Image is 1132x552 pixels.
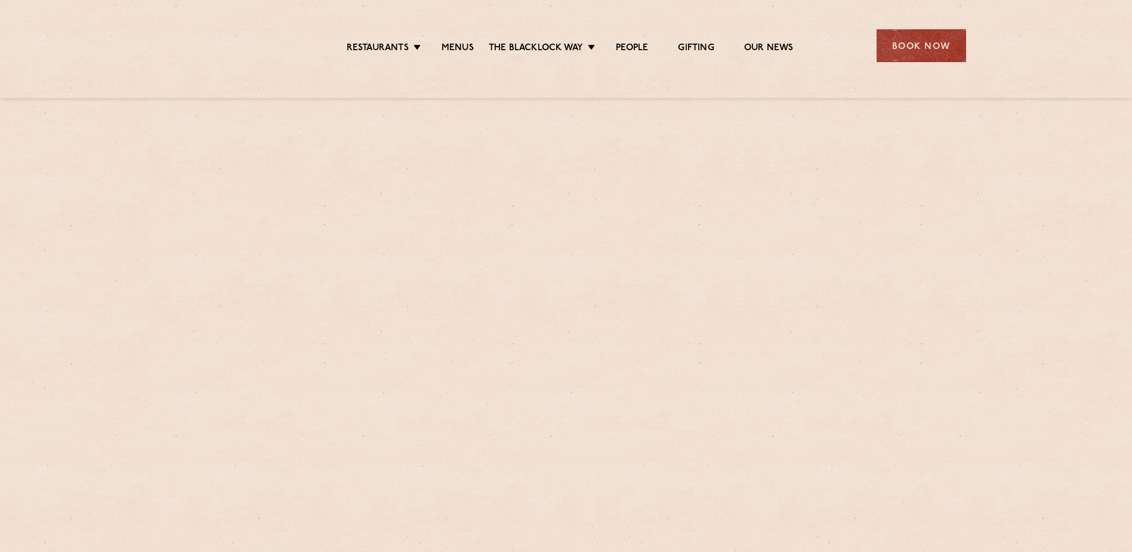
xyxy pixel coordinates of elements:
a: People [616,42,648,56]
img: svg%3E [166,11,270,80]
div: Book Now [877,29,966,62]
a: The Blacklock Way [489,42,583,56]
a: Menus [442,42,474,56]
a: Restaurants [347,42,409,56]
a: Our News [744,42,794,56]
a: Gifting [678,42,714,56]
